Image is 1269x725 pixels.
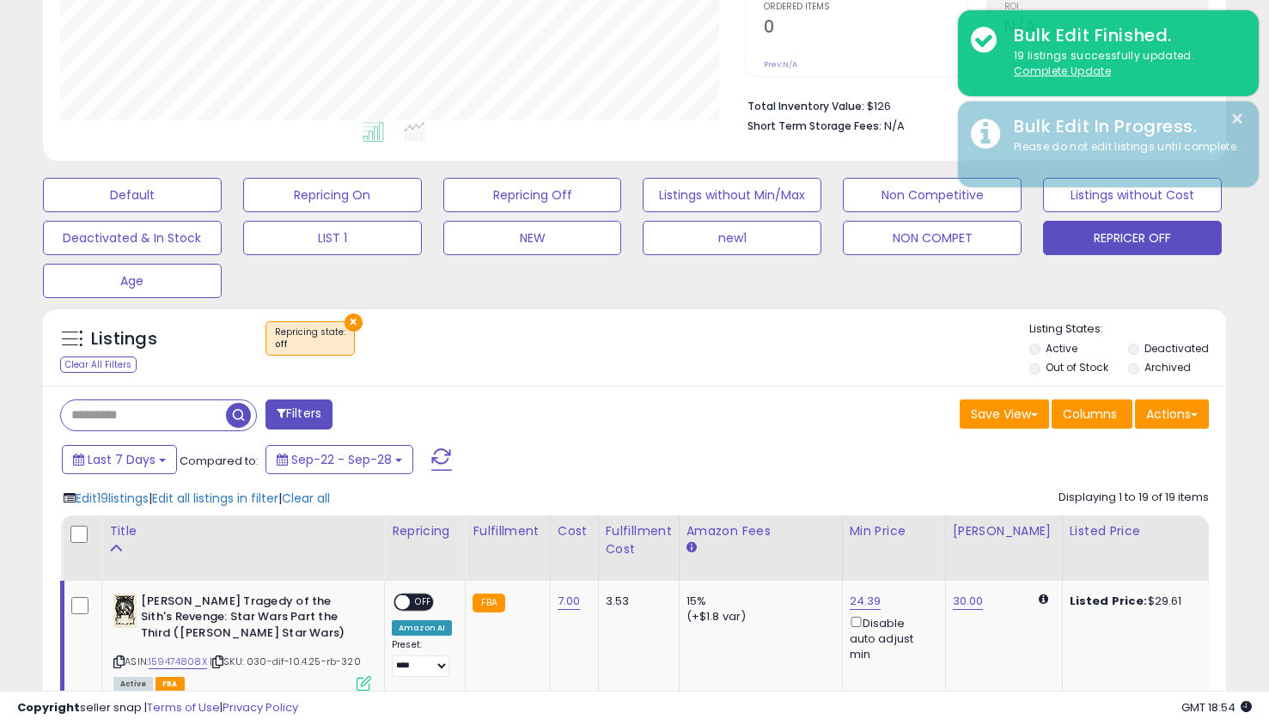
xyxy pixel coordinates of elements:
div: Bulk Edit In Progress. [1001,114,1246,139]
button: Repricing On [243,178,422,212]
a: 159474808X [149,655,207,669]
button: Age [43,264,222,298]
a: 24.39 [850,593,882,610]
span: Columns [1063,405,1117,423]
small: FBA [473,594,504,612]
button: Last 7 Days [62,445,177,474]
u: Complete Update [1014,64,1111,78]
button: Filters [265,399,333,430]
button: Actions [1135,399,1209,429]
button: Listings without Cost [1043,178,1222,212]
label: Out of Stock [1046,360,1108,375]
b: Listed Price: [1070,593,1148,609]
label: Active [1046,341,1077,356]
span: Last 7 Days [88,451,156,468]
span: OFF [410,594,437,609]
div: Please do not edit listings until complete. [1001,139,1246,155]
span: Repricing state : [275,326,345,351]
button: × [345,314,363,332]
button: Sep-22 - Sep-28 [265,445,413,474]
div: Fulfillment [473,522,542,540]
div: 19 listings successfully updated. [1001,48,1246,80]
button: Save View [960,399,1049,429]
button: × [1230,108,1244,130]
button: REPRICER OFF [1043,221,1222,255]
a: 7.00 [558,593,581,610]
div: 3.53 [606,594,666,609]
div: Amazon AI [392,620,452,636]
button: Repricing Off [443,178,622,212]
button: LIST 1 [243,221,422,255]
span: Edit 19 listings [76,490,149,507]
button: new1 [643,221,821,255]
div: (+$1.8 var) [686,609,829,624]
small: Amazon Fees. [686,540,697,556]
div: seller snap | | [17,700,298,716]
h2: 0 [764,17,967,40]
span: | SKU: 030-dif-10.4.25-rb-320 [210,655,361,668]
span: All listings currently available for purchase on Amazon [113,677,153,691]
button: Listings without Min/Max [643,178,821,212]
div: ASIN: [113,594,371,689]
span: N/A [884,118,905,134]
div: Bulk Edit Finished. [1001,23,1246,48]
button: Non Competitive [843,178,1022,212]
span: Edit all listings in filter [152,490,278,507]
div: Preset: [392,639,452,678]
div: Min Price [850,522,938,540]
div: Disable auto adjust min [850,613,932,663]
span: Ordered Items [764,3,967,12]
a: Terms of Use [147,699,220,716]
label: Deactivated [1144,341,1209,356]
p: Listing States: [1029,321,1226,338]
button: Columns [1052,399,1132,429]
div: Clear All Filters [60,356,137,373]
span: Compared to: [180,453,259,469]
span: FBA [156,677,185,691]
div: Cost [558,522,591,540]
button: Default [43,178,222,212]
li: $126 [747,94,1196,115]
button: NEW [443,221,622,255]
label: Archived [1144,360,1191,375]
div: | | [64,490,330,507]
button: NON COMPET [843,221,1022,255]
div: 15% [686,594,829,609]
strong: Copyright [17,699,80,716]
div: $29.61 [1070,594,1212,609]
div: Displaying 1 to 19 of 19 items [1059,490,1209,506]
span: ROI [1004,3,1208,12]
a: 30.00 [953,593,984,610]
b: [PERSON_NAME] Tragedy of the Sith's Revenge: Star Wars Part the Third ([PERSON_NAME] Star Wars) [141,594,350,646]
div: [PERSON_NAME] [953,522,1055,540]
div: off [275,338,345,350]
small: Prev: N/A [764,59,797,70]
b: Short Term Storage Fees: [747,119,882,133]
span: Sep-22 - Sep-28 [291,451,392,468]
div: Listed Price [1070,522,1218,540]
b: Total Inventory Value: [747,99,864,113]
span: Clear all [282,490,330,507]
a: Privacy Policy [223,699,298,716]
h5: Listings [91,327,157,351]
span: 2025-10-6 18:54 GMT [1181,699,1252,716]
button: Deactivated & In Stock [43,221,222,255]
div: Fulfillment Cost [606,522,672,558]
div: Repricing [392,522,458,540]
div: Title [109,522,377,540]
img: 51Sc52F+4LL._SL40_.jpg [113,594,137,628]
div: Amazon Fees [686,522,835,540]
